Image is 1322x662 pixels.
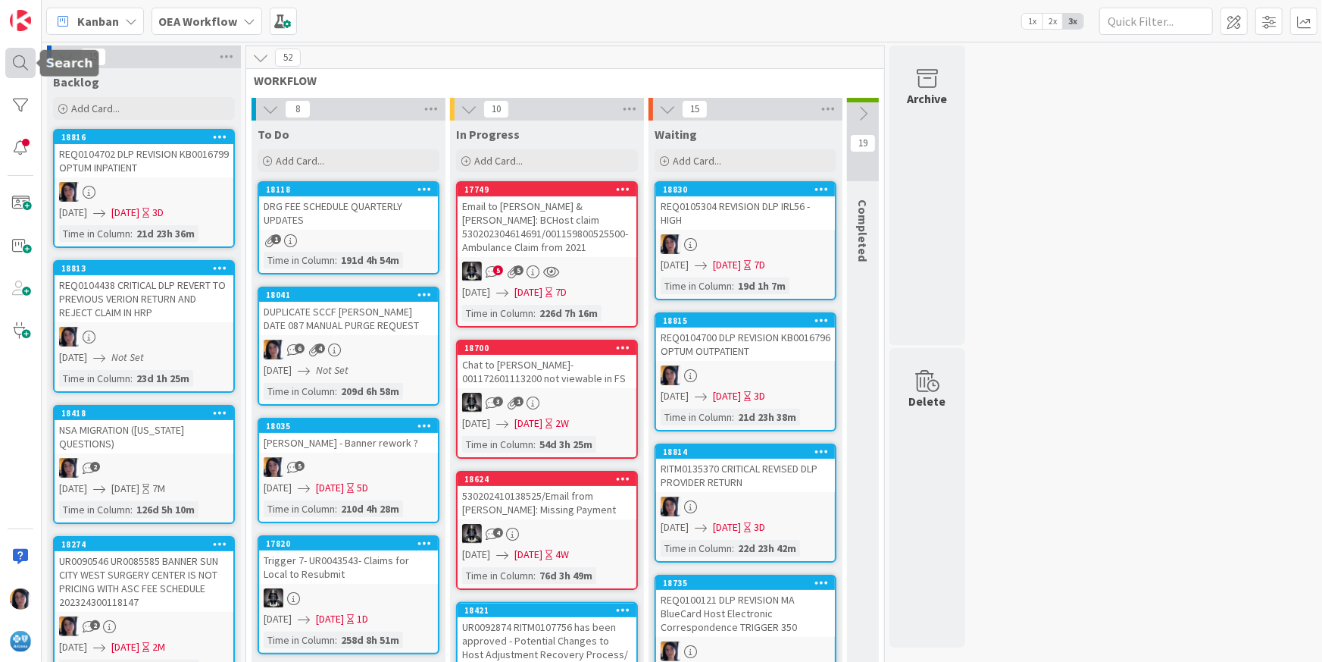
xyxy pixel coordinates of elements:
span: [DATE] [661,519,689,535]
div: KG [259,588,438,608]
div: 18274 [61,539,233,550]
span: [DATE] [59,350,87,366]
div: 18035 [266,421,438,431]
span: [DATE] [713,388,741,404]
div: 18813 [55,262,233,275]
span: [DATE] [514,416,542,431]
span: 5 [295,461,305,471]
div: 18118 [259,183,438,196]
div: 18816 [55,130,233,144]
span: Kanban [77,12,119,30]
span: 10 [483,100,509,118]
div: Email to [PERSON_NAME] & [PERSON_NAME]: BCHost claim 530202304614691/001159800525500-Ambulance Cl... [458,196,636,257]
div: 226d 7h 16m [536,305,602,322]
div: TC [656,642,835,661]
span: [DATE] [59,481,87,497]
div: TC [656,497,835,516]
div: 17749 [458,183,636,196]
div: 17820 [266,538,438,549]
div: 17749Email to [PERSON_NAME] & [PERSON_NAME]: BCHost claim 530202304614691/001159800525500-Ambulan... [458,183,636,257]
div: 18815REQ0104700 DLP REVISION KB0016796 OPTUM OUTPATIENT [656,314,835,361]
div: 18118 [266,184,438,195]
span: 1 [514,397,523,406]
div: Chat to [PERSON_NAME]- 001172601113200 not viewable in FS [458,355,636,388]
div: TC [55,327,233,347]
div: 530202410138525/Email from [PERSON_NAME]: Missing Payment [458,486,636,519]
span: 15 [80,48,106,66]
div: KG [458,393,636,413]
span: [DATE] [111,205,139,221]
div: 18815 [656,314,835,328]
div: TC [55,182,233,202]
img: TC [264,340,283,359]
div: KG [458,262,636,281]
div: 18816REQ0104702 DLP REVISION KB0016799 OPTUM INPATIENT [55,130,233,177]
span: 5 [514,265,523,275]
span: [DATE] [661,388,689,404]
div: REQ0104702 DLP REVISION KB0016799 OPTUM INPATIENT [55,144,233,177]
div: 21d 23h 38m [734,409,800,425]
div: 18814 [663,447,835,457]
div: 18813 [61,263,233,274]
div: 209d 6h 58m [337,383,403,400]
div: 2W [555,416,569,431]
a: 17820Trigger 7- UR0043543- Claims for Local to ResubmitKG[DATE][DATE]1DTime in Column:258d 8h 51m [258,535,439,654]
img: TC [59,182,79,202]
div: KG [458,524,636,544]
span: [DATE] [316,480,344,496]
div: 3D [754,388,765,404]
span: 1 [271,234,281,244]
span: [DATE] [316,611,344,627]
img: TC [264,457,283,477]
div: 18814 [656,445,835,459]
div: 7D [754,257,765,273]
div: [PERSON_NAME] - Banner rework ? [259,433,438,453]
a: 18700Chat to [PERSON_NAME]- 001172601113200 not viewable in FSKG[DATE][DATE]2WTime in Column:54d ... [456,340,638,459]
span: [DATE] [462,416,490,431]
div: 18418NSA MIGRATION ([US_STATE] QUESTIONS) [55,406,233,453]
div: Time in Column [264,500,335,517]
input: Quick Filter... [1099,8,1213,35]
div: TC [55,617,233,636]
div: 19d 1h 7m [734,278,789,294]
div: 18118DRG FEE SCHEDULE QUARTERLY UPDATES [259,183,438,230]
div: 1D [357,611,368,627]
span: : [130,501,133,518]
a: 18041DUPLICATE SCCF [PERSON_NAME] DATE 087 MANUAL PURGE REQUESTTC[DATE]Not SetTime in Column:209d... [258,287,439,406]
span: [DATE] [59,205,87,221]
span: To Do [258,127,289,142]
div: Time in Column [462,436,533,453]
div: 18700 [458,341,636,355]
div: DRG FEE SCHEDULE QUARTERLY UPDATES [259,196,438,230]
div: 18816 [61,132,233,143]
a: 18118DRG FEE SCHEDULE QUARTERLY UPDATESTime in Column:191d 4h 54m [258,181,439,275]
span: : [335,252,337,268]
a: 18815REQ0104700 DLP REVISION KB0016796 OPTUM OUTPATIENTTC[DATE][DATE]3DTime in Column:21d 23h 38m [655,312,836,431]
span: 2x [1042,14,1063,29]
div: 18035[PERSON_NAME] - Banner rework ? [259,419,438,453]
div: Archive [908,89,948,108]
span: : [533,567,536,584]
div: Time in Column [462,567,533,584]
span: 15 [682,100,708,118]
div: 17820 [259,537,438,551]
div: TC [55,458,233,478]
img: TC [661,497,680,516]
div: NSA MIGRATION ([US_STATE] QUESTIONS) [55,420,233,453]
span: : [732,540,734,557]
span: 6 [295,344,305,353]
span: [DATE] [59,639,87,655]
h5: Search [46,56,93,71]
img: KG [462,262,482,281]
div: 3D [152,205,164,221]
div: 17820Trigger 7- UR0043543- Claims for Local to Resubmit [259,537,438,584]
div: 18274UR0090546 UR0085585 BANNER SUN CITY WEST SURGERY CENTER IS NOT PRICING WITH ASC FEE SCHEDULE... [55,538,233,612]
span: Add Card... [673,154,721,168]
span: [DATE] [514,547,542,563]
div: 18035 [259,419,438,433]
div: 4W [555,547,569,563]
img: KG [462,393,482,413]
div: REQ0105304 REVISION DLP IRL56 - HIGH [656,196,835,230]
a: 18830REQ0105304 REVISION DLP IRL56 - HIGHTC[DATE][DATE]7DTime in Column:19d 1h 7m [655,181,836,300]
img: Visit kanbanzone.com [10,10,31,31]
